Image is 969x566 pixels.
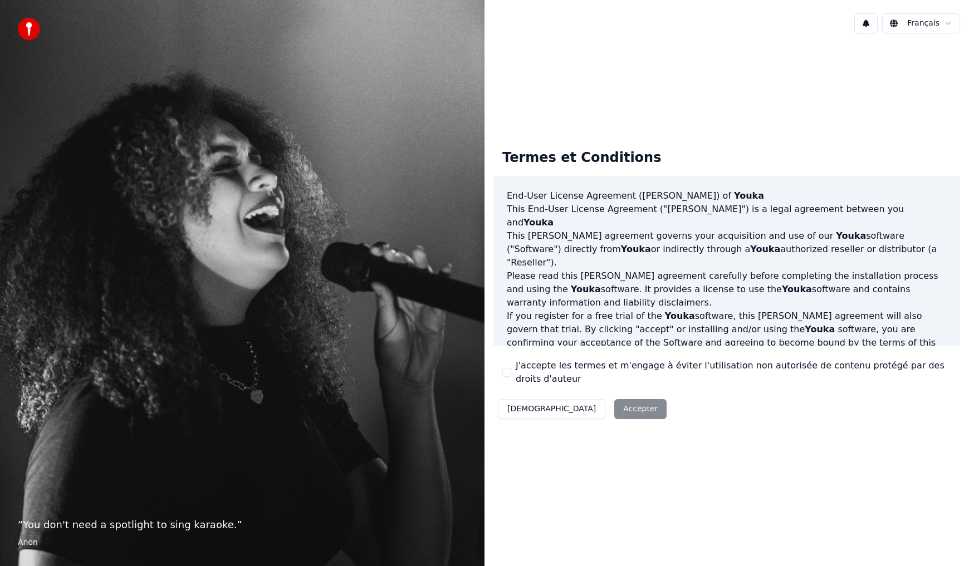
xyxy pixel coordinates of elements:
div: Termes et Conditions [493,140,670,176]
span: Youka [665,311,695,321]
label: J'accepte les termes et m'engage à éviter l'utilisation non autorisée de contenu protégé par des ... [516,359,951,386]
span: Youka [621,244,651,254]
footer: Anon [18,537,467,548]
span: Youka [836,230,866,241]
span: Youka [782,284,812,294]
span: Youka [734,190,764,201]
span: Youka [750,244,780,254]
span: Youka [805,324,835,334]
p: This End-User License Agreement ("[PERSON_NAME]") is a legal agreement between you and [507,203,947,229]
span: Youka [571,284,601,294]
p: If you register for a free trial of the software, this [PERSON_NAME] agreement will also govern t... [507,309,947,363]
img: youka [18,18,40,40]
h3: End-User License Agreement ([PERSON_NAME]) of [507,189,947,203]
p: “ You don't need a spotlight to sing karaoke. ” [18,517,467,533]
p: This [PERSON_NAME] agreement governs your acquisition and use of our software ("Software") direct... [507,229,947,269]
p: Please read this [PERSON_NAME] agreement carefully before completing the installation process and... [507,269,947,309]
span: Youka [523,217,554,228]
button: [DEMOGRAPHIC_DATA] [498,399,605,419]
